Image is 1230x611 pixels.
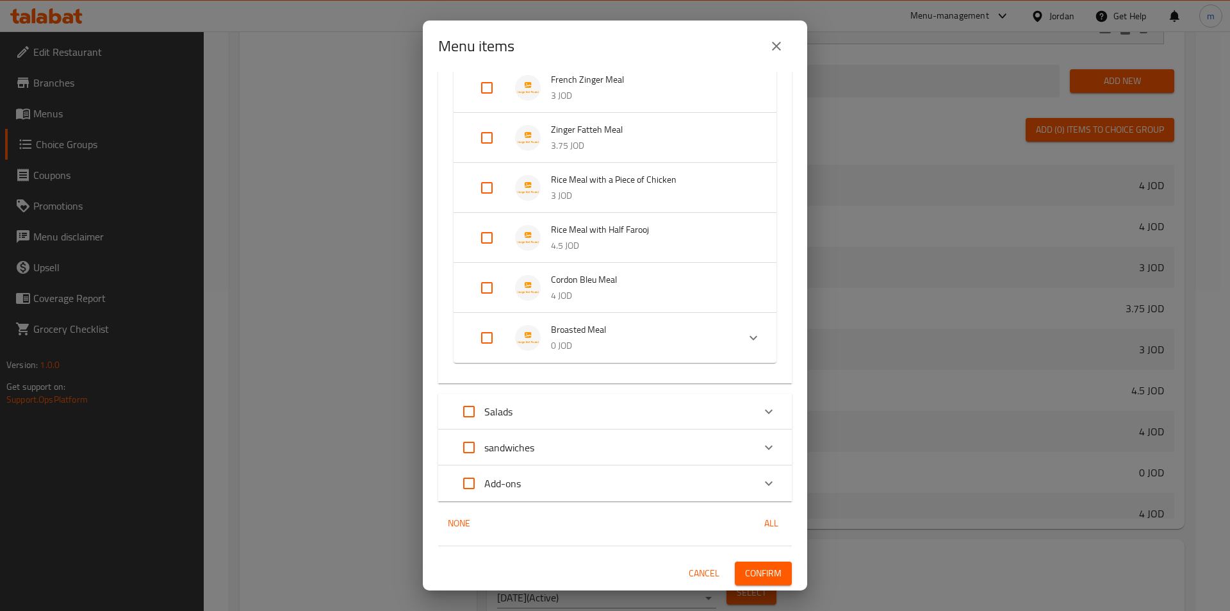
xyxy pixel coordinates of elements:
[484,404,512,419] p: Salads
[551,272,751,288] span: Cordon Bleu Meal
[551,288,751,304] p: 4 JOD
[551,88,751,104] p: 3 JOD
[735,562,792,585] button: Confirm
[454,213,776,263] div: Expand
[443,515,474,531] span: None
[484,440,534,455] p: sandwiches
[454,63,776,113] div: Expand
[438,394,792,430] div: Expand
[551,188,751,204] p: 3 JOD
[515,275,541,301] img: Cordon Bleu Meal
[551,322,728,338] span: Broasted Meal
[745,565,782,582] span: Confirm
[551,172,751,188] span: Rice Meal with a Piece of Chicken
[689,565,719,582] span: Cancel
[515,225,541,251] img: Rice Meal with Half Farooj
[454,313,776,363] div: Expand
[551,72,751,88] span: French Zinger Meal
[515,175,541,201] img: Rice Meal with a Piece of Chicken
[756,515,787,531] span: All
[551,138,751,154] p: 3.75 JOD
[751,512,792,535] button: All
[454,163,776,213] div: Expand
[515,75,541,101] img: French Zinger Meal
[515,125,541,151] img: Zinger Fatteh Meal
[438,430,792,465] div: Expand
[515,325,541,351] img: Broasted Meal
[551,338,728,354] p: 0 JOD
[484,476,521,491] p: Add-ons
[684,562,725,585] button: Cancel
[438,512,479,535] button: None
[551,122,751,138] span: Zinger Fatteh Meal
[454,113,776,163] div: Expand
[454,263,776,313] div: Expand
[438,465,792,501] div: Expand
[551,222,751,238] span: Rice Meal with Half Farooj
[761,31,792,62] button: close
[438,36,514,56] h2: Menu items
[551,238,751,254] p: 4.5 JOD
